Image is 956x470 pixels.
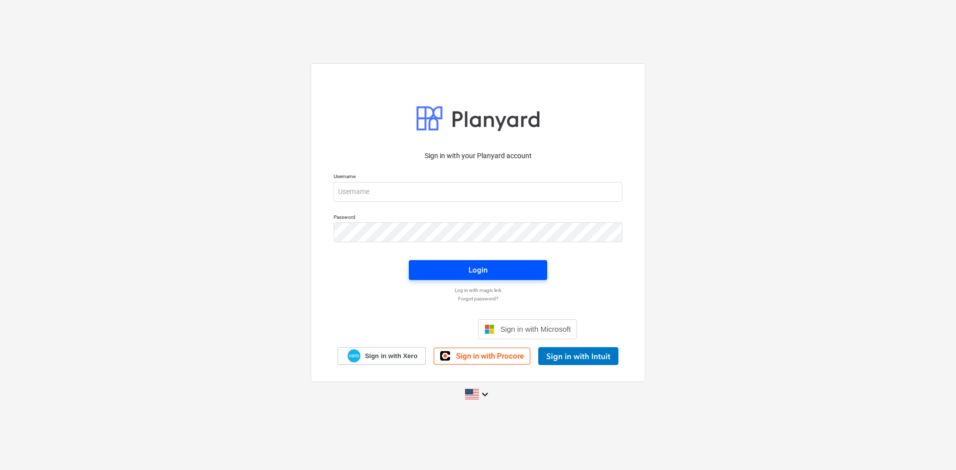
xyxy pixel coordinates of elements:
[334,214,622,222] p: Password
[348,349,360,363] img: Xero logo
[456,352,524,361] span: Sign in with Procore
[374,318,475,340] iframe: Sign in with Google Button
[329,287,627,293] a: Log in with magic link
[479,388,491,400] i: keyboard_arrow_down
[484,324,494,334] img: Microsoft logo
[500,325,571,333] span: Sign in with Microsoft
[334,182,622,202] input: Username
[409,260,547,280] button: Login
[338,347,426,365] a: Sign in with Xero
[365,352,417,361] span: Sign in with Xero
[334,173,622,182] p: Username
[334,151,622,161] p: Sign in with your Planyard account
[329,295,627,302] a: Forgot password?
[469,264,487,277] div: Login
[434,348,530,365] a: Sign in with Procore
